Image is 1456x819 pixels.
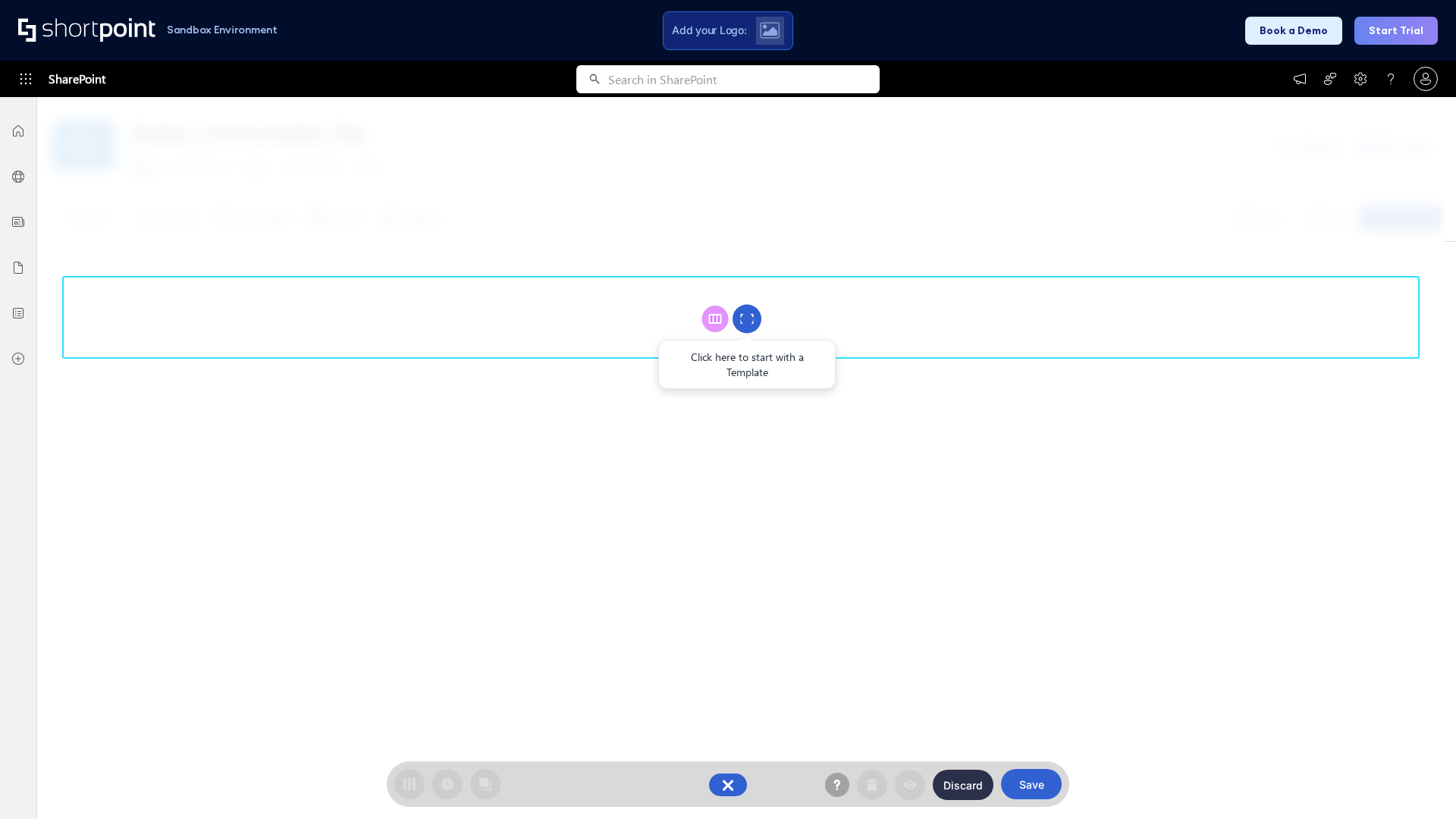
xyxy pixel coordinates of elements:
[1354,17,1438,45] button: Start Trial
[1001,769,1062,799] button: Save
[167,26,278,34] h1: Sandbox Environment
[933,770,993,800] button: Discard
[672,24,746,37] span: Add your Logo:
[49,61,105,97] span: SharePoint
[1380,746,1456,819] iframe: Chat Widget
[608,65,880,93] input: Search in SharePoint
[760,22,780,39] img: Upload logo
[1245,17,1342,45] button: Book a Demo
